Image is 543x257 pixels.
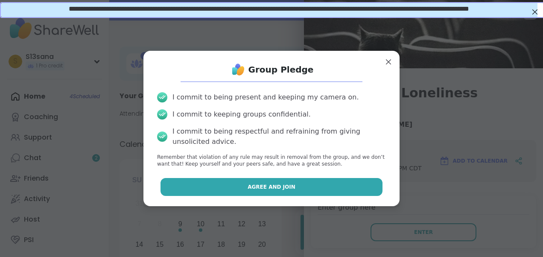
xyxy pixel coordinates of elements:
[161,178,383,196] button: Agree and Join
[248,64,314,76] h1: Group Pledge
[157,154,386,168] p: Remember that violation of any rule may result in removal from the group, and we don’t want that!...
[230,61,247,78] img: ShareWell Logo
[248,183,295,191] span: Agree and Join
[172,109,311,120] div: I commit to keeping groups confidential.
[172,92,359,102] div: I commit to being present and keeping my camera on.
[172,126,386,147] div: I commit to being respectful and refraining from giving unsolicited advice.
